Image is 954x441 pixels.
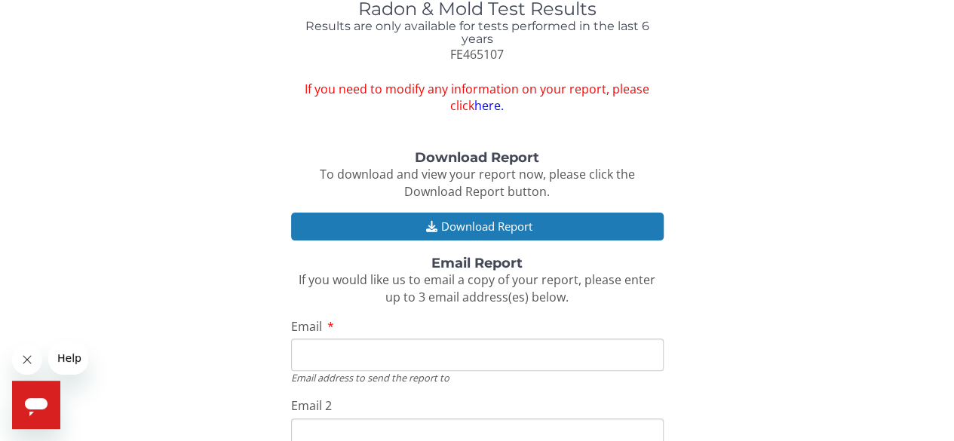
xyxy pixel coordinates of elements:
[320,166,635,200] span: To download and view your report now, please click the Download Report button.
[291,318,322,335] span: Email
[299,271,655,305] span: If you would like us to email a copy of your report, please enter up to 3 email address(es) below.
[291,20,664,46] h4: Results are only available for tests performed in the last 6 years
[431,255,523,271] strong: Email Report
[291,81,664,115] span: If you need to modify any information on your report, please click
[12,381,60,429] iframe: Button to launch messaging window
[12,345,42,375] iframe: Close message
[415,149,539,166] strong: Download Report
[291,371,664,384] div: Email address to send the report to
[291,213,664,240] button: Download Report
[48,341,88,375] iframe: Message from company
[474,97,504,114] a: here.
[450,46,504,63] span: FE465107
[291,397,332,414] span: Email 2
